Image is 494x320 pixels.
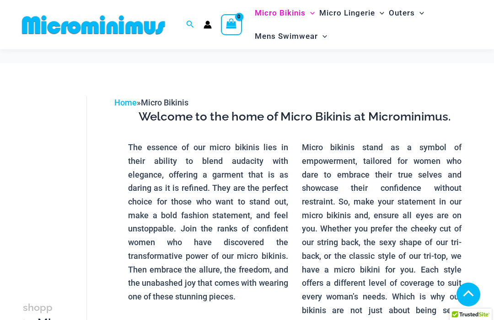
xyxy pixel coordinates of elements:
[204,21,212,29] a: Account icon link
[255,1,306,25] span: Micro Bikinis
[318,25,327,48] span: Menu Toggle
[121,109,468,125] h3: Welcome to the home of Micro Bikinis at Microminimus.
[186,19,194,31] a: Search icon link
[18,15,169,35] img: MM SHOP LOGO FLAT
[114,98,137,107] a: Home
[389,1,415,25] span: Outers
[221,14,242,35] a: View Shopping Cart, empty
[23,89,105,271] iframe: TrustedSite Certified
[375,1,384,25] span: Menu Toggle
[317,1,387,25] a: Micro LingerieMenu ToggleMenu Toggle
[252,25,329,48] a: Mens SwimwearMenu ToggleMenu Toggle
[306,1,315,25] span: Menu Toggle
[387,1,426,25] a: OutersMenu ToggleMenu Toggle
[114,98,188,107] span: »
[141,98,188,107] span: Micro Bikinis
[415,1,424,25] span: Menu Toggle
[319,1,375,25] span: Micro Lingerie
[252,1,317,25] a: Micro BikinisMenu ToggleMenu Toggle
[255,25,318,48] span: Mens Swimwear
[128,141,288,303] p: The essence of our micro bikinis lies in their ability to blend audacity with elegance, offering ...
